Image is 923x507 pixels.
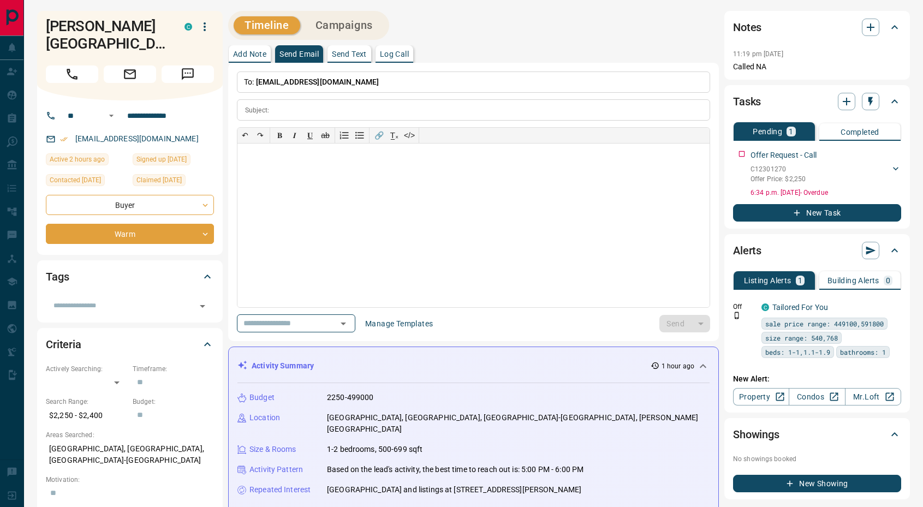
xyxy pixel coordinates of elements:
h2: Tags [46,268,69,285]
p: To: [237,71,710,93]
a: Tailored For You [772,303,828,312]
button: Timeline [234,16,300,34]
button: 𝐁 [272,128,287,143]
button: New Task [733,204,901,222]
span: Contacted [DATE] [50,175,101,186]
div: Showings [733,421,901,448]
p: 1 [789,128,793,135]
p: Building Alerts [827,277,879,284]
p: Send Email [279,50,319,58]
div: Sun Jul 27 2025 [46,174,127,189]
span: beds: 1-1,1.1-1.9 [765,347,830,357]
p: Repeated Interest [249,484,311,496]
p: Listing Alerts [744,277,791,284]
div: Tags [46,264,214,290]
span: Claimed [DATE] [136,175,182,186]
span: sale price range: 449100,591800 [765,318,884,329]
p: Timeframe: [133,364,214,374]
div: Sat Aug 16 2025 [46,153,127,169]
button: T̲ₓ [386,128,402,143]
button: New Showing [733,475,901,492]
p: Budget: [133,397,214,407]
button: ab [318,128,333,143]
p: Activity Pattern [249,464,303,475]
p: [GEOGRAPHIC_DATA], [GEOGRAPHIC_DATA], [GEOGRAPHIC_DATA]-[GEOGRAPHIC_DATA], [PERSON_NAME][GEOGRAPH... [327,412,710,435]
p: Activity Summary [252,360,314,372]
div: C12301270Offer Price: $2,250 [751,162,901,186]
p: Location [249,412,280,424]
button: 🔗 [371,128,386,143]
p: [GEOGRAPHIC_DATA] and listings at [STREET_ADDRESS][PERSON_NAME] [327,484,581,496]
p: Pending [753,128,782,135]
span: Email [104,65,156,83]
button: ↶ [237,128,253,143]
p: Offer Price: $2,250 [751,174,806,184]
span: bathrooms: 1 [840,347,886,357]
p: 1 [798,277,802,284]
span: Message [162,65,214,83]
p: 2250-499000 [327,392,373,403]
p: Send Text [332,50,367,58]
button: Campaigns [305,16,384,34]
button: </> [402,128,417,143]
span: size range: 540,768 [765,332,838,343]
button: 𝐔 [302,128,318,143]
p: Motivation: [46,475,214,485]
span: Active 2 hours ago [50,154,105,165]
p: Search Range: [46,397,127,407]
p: Called NA [733,61,901,73]
h2: Tasks [733,93,761,110]
p: New Alert: [733,373,901,385]
div: Notes [733,14,901,40]
h1: [PERSON_NAME][GEOGRAPHIC_DATA] [46,17,168,52]
div: Warm [46,224,214,244]
a: Condos [789,388,845,405]
div: Criteria [46,331,214,357]
button: Open [105,109,118,122]
button: Manage Templates [359,315,439,332]
p: 11:19 pm [DATE] [733,50,783,58]
a: [EMAIL_ADDRESS][DOMAIN_NAME] [75,134,199,143]
p: Subject: [245,105,269,115]
p: Budget [249,392,275,403]
svg: Push Notification Only [733,312,741,319]
div: condos.ca [761,303,769,311]
svg: Email Verified [60,135,68,143]
h2: Criteria [46,336,81,353]
span: 𝐔 [307,131,313,140]
p: [GEOGRAPHIC_DATA], [GEOGRAPHIC_DATA], [GEOGRAPHIC_DATA]-[GEOGRAPHIC_DATA] [46,440,214,469]
div: Sun Jul 27 2025 [133,174,214,189]
div: Sun Jul 27 2025 [133,153,214,169]
p: Based on the lead's activity, the best time to reach out is: 5:00 PM - 6:00 PM [327,464,583,475]
div: Tasks [733,88,901,115]
div: Buyer [46,195,214,215]
button: 𝑰 [287,128,302,143]
p: Completed [841,128,879,136]
a: Property [733,388,789,405]
button: ↷ [253,128,268,143]
span: Signed up [DATE] [136,154,187,165]
span: [EMAIL_ADDRESS][DOMAIN_NAME] [256,77,379,86]
button: Open [336,316,351,331]
p: 1 hour ago [662,361,694,371]
a: Mr.Loft [845,388,901,405]
div: Alerts [733,237,901,264]
p: Areas Searched: [46,430,214,440]
p: 0 [886,277,890,284]
p: $2,250 - $2,400 [46,407,127,425]
p: C12301270 [751,164,806,174]
p: 6:34 p.m. [DATE] - Overdue [751,188,901,198]
p: No showings booked [733,454,901,464]
p: Add Note [233,50,266,58]
span: Call [46,65,98,83]
p: Offer Request - Call [751,150,817,161]
s: ab [321,131,330,140]
p: 1-2 bedrooms, 500-699 sqft [327,444,422,455]
p: Actively Searching: [46,364,127,374]
div: Activity Summary1 hour ago [237,356,710,376]
p: Size & Rooms [249,444,296,455]
button: Numbered list [337,128,352,143]
div: condos.ca [184,23,192,31]
h2: Notes [733,19,761,36]
button: Bullet list [352,128,367,143]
